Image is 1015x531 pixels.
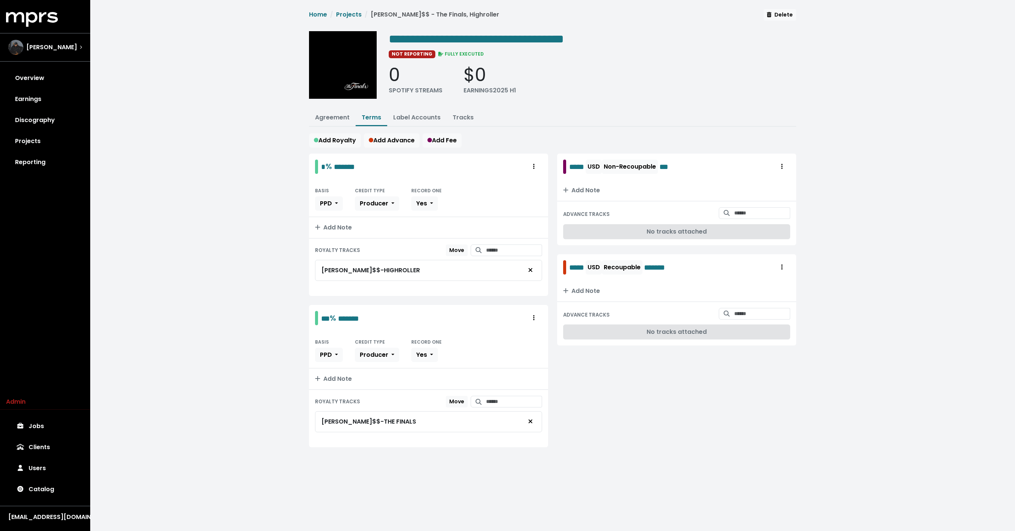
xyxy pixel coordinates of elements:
div: $0 [464,64,516,86]
button: Royalty administration options [774,260,790,275]
div: No tracks attached [563,224,790,239]
span: % [326,161,332,172]
span: Delete [767,11,793,18]
a: Label Accounts [393,113,441,122]
span: Add Royalty [314,136,356,145]
small: ROYALTY TRACKS [315,398,360,405]
button: [EMAIL_ADDRESS][DOMAIN_NAME] [6,512,84,522]
button: Non-Recoupable [602,160,658,174]
div: [EMAIL_ADDRESS][DOMAIN_NAME] [8,513,82,522]
button: Producer [355,196,399,211]
span: USD [588,162,600,171]
button: Yes [411,196,438,211]
button: Recoupable [602,260,642,275]
span: Edit value [321,315,330,322]
span: Edit value [338,315,359,322]
span: Move [449,398,464,405]
a: Agreement [315,113,350,122]
span: [PERSON_NAME] [26,43,77,52]
button: USD [586,160,602,174]
button: Move [446,244,468,256]
a: Tracks [453,113,474,122]
small: ROYALTY TRACKS [315,247,360,254]
small: CREDIT TYPE [355,187,385,194]
small: RECORD ONE [411,339,442,345]
input: Search for tracks by title and link them to this advance [734,308,790,320]
a: Jobs [6,416,84,437]
button: Move [446,396,468,407]
span: Add Advance [369,136,415,145]
a: Catalog [6,479,84,500]
a: Terms [362,113,381,122]
div: [PERSON_NAME]$$ - HIGHROLLER [321,266,420,275]
small: BASIS [315,339,329,345]
button: Add Note [309,217,548,238]
button: Royalty administration options [526,160,542,174]
span: NOT REPORTING [389,50,435,58]
button: Add Note [557,180,796,201]
small: ADVANCE TRACKS [563,211,610,218]
span: Producer [360,199,388,208]
nav: breadcrumb [309,10,499,25]
span: Move [449,246,464,254]
span: Add Note [563,287,600,295]
button: Add Advance [364,133,420,148]
input: Search for tracks by title and link them to this royalty [486,396,542,407]
span: % [330,313,336,323]
span: Add Fee [427,136,457,145]
a: Earnings [6,89,84,110]
a: Discography [6,110,84,131]
a: Projects [336,10,362,19]
span: FULLY EXECUTED [437,51,484,57]
button: Producer [355,348,399,362]
small: BASIS [315,187,329,194]
button: Yes [411,348,438,362]
button: Remove royalty target [522,415,539,429]
button: Remove royalty target [522,263,539,278]
small: RECORD ONE [411,187,442,194]
div: EARNINGS 2025 H1 [464,86,516,95]
span: Edit value [569,161,584,172]
small: CREDIT TYPE [355,339,385,345]
a: Projects [6,131,84,152]
input: Search for tracks by title and link them to this advance [734,207,790,219]
img: The selected account / producer [8,40,23,55]
button: Royalty administration options [526,311,542,325]
span: Add Note [563,186,600,195]
button: Add Royalty [309,133,361,148]
span: USD [588,263,600,272]
div: 0 [389,64,442,86]
a: Overview [6,68,84,89]
a: Clients [6,437,84,458]
input: Search for tracks by title and link them to this royalty [486,244,542,256]
span: Producer [360,350,388,359]
span: Edit value [321,163,326,170]
span: Edit value [389,33,564,45]
button: PPD [315,348,343,362]
div: [PERSON_NAME]$$ - THE FINALS [321,417,416,426]
span: Edit value [659,161,668,172]
span: Edit value [644,262,665,273]
button: Royalty administration options [774,160,790,174]
a: Home [309,10,327,19]
span: Edit value [569,262,584,273]
button: Delete [764,9,796,21]
span: Add Note [315,374,352,383]
button: Add Note [557,281,796,302]
span: Yes [416,199,427,208]
div: SPOTIFY STREAMS [389,86,442,95]
a: Reporting [6,152,84,173]
small: ADVANCE TRACKS [563,311,610,318]
button: PPD [315,196,343,211]
button: Add Fee [423,133,462,148]
span: Add Note [315,223,352,232]
span: Non-Recoupable [604,162,656,171]
img: Album cover for this project [309,31,377,99]
span: Yes [416,350,427,359]
li: [PERSON_NAME]$$ - The Finals, Highroller [362,10,499,19]
span: PPD [320,350,332,359]
div: No tracks attached [563,324,790,339]
span: Edit value [334,163,355,170]
span: PPD [320,199,332,208]
a: Users [6,458,84,479]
